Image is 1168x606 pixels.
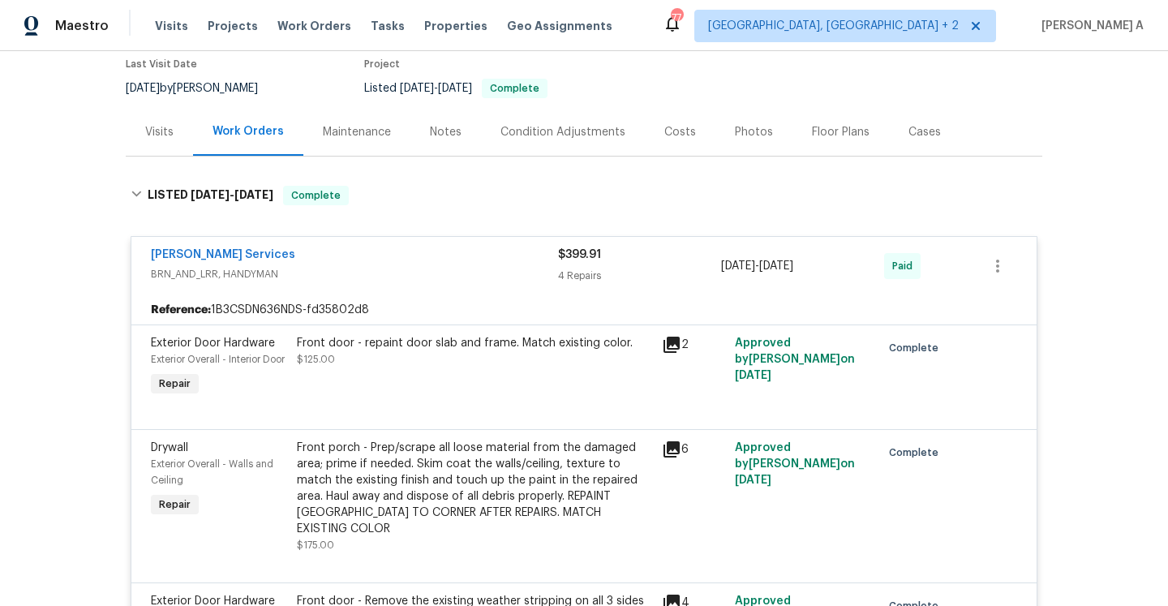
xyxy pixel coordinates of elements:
[151,442,188,453] span: Drywall
[364,59,400,69] span: Project
[735,370,771,381] span: [DATE]
[759,260,793,272] span: [DATE]
[213,123,284,140] div: Work Orders
[735,337,855,381] span: Approved by [PERSON_NAME] on
[148,186,273,205] h6: LISTED
[500,124,625,140] div: Condition Adjustments
[323,124,391,140] div: Maintenance
[735,124,773,140] div: Photos
[277,18,351,34] span: Work Orders
[1035,18,1144,34] span: [PERSON_NAME] A
[507,18,612,34] span: Geo Assignments
[721,258,793,274] span: -
[892,258,919,274] span: Paid
[126,170,1042,221] div: LISTED [DATE]-[DATE]Complete
[151,266,558,282] span: BRN_AND_LRR, HANDYMAN
[438,83,472,94] span: [DATE]
[208,18,258,34] span: Projects
[558,268,721,284] div: 4 Repairs
[152,496,197,513] span: Repair
[400,83,434,94] span: [DATE]
[708,18,959,34] span: [GEOGRAPHIC_DATA], [GEOGRAPHIC_DATA] + 2
[483,84,546,93] span: Complete
[191,189,230,200] span: [DATE]
[152,376,197,392] span: Repair
[191,189,273,200] span: -
[889,340,945,356] span: Complete
[297,355,335,364] span: $125.00
[671,10,682,26] div: 77
[126,59,197,69] span: Last Visit Date
[234,189,273,200] span: [DATE]
[735,442,855,486] span: Approved by [PERSON_NAME] on
[400,83,472,94] span: -
[889,445,945,461] span: Complete
[371,20,405,32] span: Tasks
[55,18,109,34] span: Maestro
[364,83,547,94] span: Listed
[155,18,188,34] span: Visits
[297,540,334,550] span: $175.00
[430,124,462,140] div: Notes
[151,337,275,349] span: Exterior Door Hardware
[126,79,277,98] div: by [PERSON_NAME]
[151,249,295,260] a: [PERSON_NAME] Services
[662,335,725,355] div: 2
[151,459,273,485] span: Exterior Overall - Walls and Ceiling
[558,249,601,260] span: $399.91
[297,440,652,537] div: Front porch - Prep/scrape all loose material from the damaged area; prime if needed. Skim coat th...
[145,124,174,140] div: Visits
[664,124,696,140] div: Costs
[131,295,1037,324] div: 1B3CSDN636NDS-fd35802d8
[721,260,755,272] span: [DATE]
[126,83,160,94] span: [DATE]
[285,187,347,204] span: Complete
[151,355,285,364] span: Exterior Overall - Interior Door
[812,124,870,140] div: Floor Plans
[662,440,725,459] div: 6
[908,124,941,140] div: Cases
[297,335,652,351] div: Front door - repaint door slab and frame. Match existing color.
[151,302,211,318] b: Reference:
[735,475,771,486] span: [DATE]
[424,18,487,34] span: Properties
